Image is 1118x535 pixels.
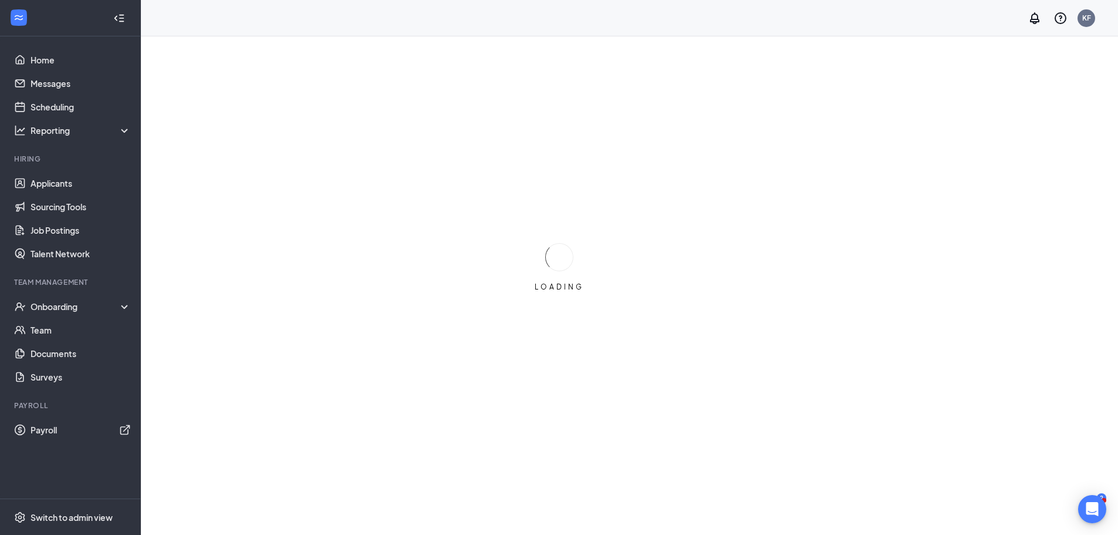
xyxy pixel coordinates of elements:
div: Team Management [14,277,129,287]
a: Sourcing Tools [31,195,131,218]
svg: UserCheck [14,301,26,312]
a: Talent Network [31,242,131,265]
svg: Settings [14,512,26,523]
svg: Notifications [1028,11,1042,25]
svg: Analysis [14,125,26,136]
div: Onboarding [31,301,121,312]
div: Hiring [14,154,129,164]
svg: Collapse [113,12,125,24]
div: Switch to admin view [31,512,113,523]
a: Team [31,318,131,342]
a: Job Postings [31,218,131,242]
div: Reporting [31,125,131,136]
div: Open Intercom Messenger [1078,495,1106,523]
a: Applicants [31,171,131,195]
a: Documents [31,342,131,365]
a: Messages [31,72,131,95]
a: Scheduling [31,95,131,119]
a: PayrollExternalLink [31,418,131,442]
div: Payroll [14,401,129,410]
a: Home [31,48,131,72]
div: LOADING [530,282,589,292]
svg: WorkstreamLogo [13,12,25,23]
a: Surveys [31,365,131,389]
div: KF [1082,13,1091,23]
svg: QuestionInfo [1053,11,1068,25]
div: 2 [1097,493,1106,503]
